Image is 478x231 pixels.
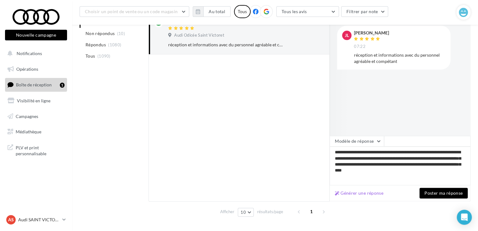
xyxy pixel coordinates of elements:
[117,31,125,36] span: (10)
[354,52,445,64] div: réception et informations avec du personnel agréable et compétant
[234,5,251,18] div: Tous
[419,188,468,198] button: Poster ma réponse
[16,66,38,72] span: Opérations
[17,98,50,103] span: Visibilité en ligne
[5,214,67,226] a: AS Audi SAINT VICTORET
[16,129,41,134] span: Médiathèque
[86,42,106,48] span: Répondus
[257,209,283,215] span: résultats/page
[345,32,349,38] span: JL
[203,6,231,17] button: Au total
[5,30,67,40] button: Nouvelle campagne
[193,6,231,17] button: Au total
[4,78,68,91] a: Boîte de réception1
[354,31,389,35] div: [PERSON_NAME]
[457,210,472,225] div: Open Intercom Messenger
[174,33,224,38] span: Audi Odicée Saint Victoret
[86,53,95,59] span: Tous
[276,6,339,17] button: Tous les avis
[168,42,283,48] div: réception et informations avec du personnel agréable et compétant
[241,210,246,215] span: 10
[220,209,234,215] span: Afficher
[4,110,68,123] a: Campagnes
[238,208,254,217] button: 10
[16,82,52,87] span: Boîte de réception
[108,42,121,47] span: (1080)
[60,83,65,88] div: 1
[80,6,189,17] button: Choisir un point de vente ou un code magasin
[17,51,42,56] span: Notifications
[4,94,68,107] a: Visibilité en ligne
[18,217,60,223] p: Audi SAINT VICTORET
[16,113,38,119] span: Campagnes
[16,143,65,157] span: PLV et print personnalisable
[85,9,178,14] span: Choisir un point de vente ou un code magasin
[4,63,68,76] a: Opérations
[341,6,388,17] button: Filtrer par note
[97,54,111,59] span: (1090)
[4,141,68,159] a: PLV et print personnalisable
[354,44,366,49] span: 07:22
[282,9,307,14] span: Tous les avis
[332,189,386,197] button: Générer une réponse
[8,217,14,223] span: AS
[4,125,68,138] a: Médiathèque
[306,207,316,217] span: 1
[86,30,115,37] span: Non répondus
[4,47,66,60] button: Notifications
[330,136,384,146] button: Modèle de réponse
